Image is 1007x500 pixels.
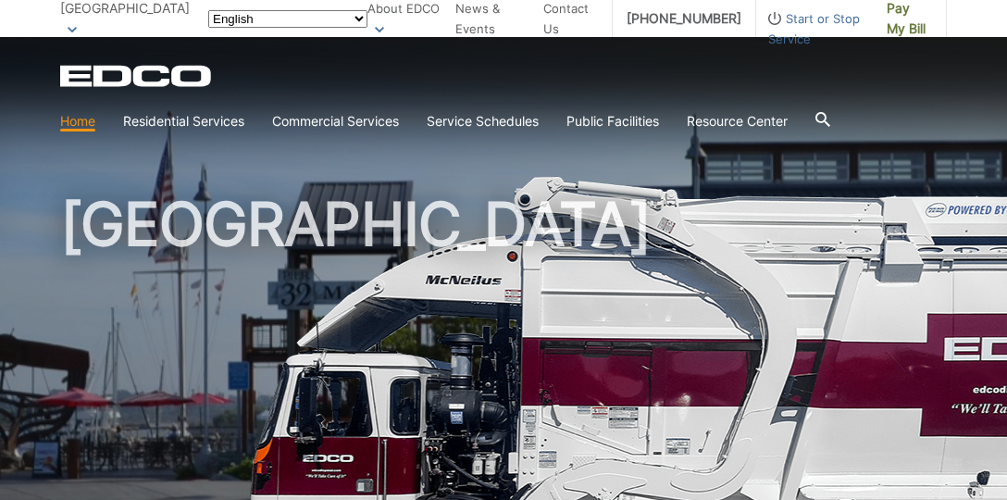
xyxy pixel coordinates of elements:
select: Select a language [208,10,367,28]
a: Residential Services [123,111,244,131]
a: Home [60,111,95,131]
a: Service Schedules [427,111,539,131]
a: Commercial Services [272,111,399,131]
a: EDCD logo. Return to the homepage. [60,65,214,87]
a: Public Facilities [566,111,659,131]
a: Resource Center [687,111,788,131]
